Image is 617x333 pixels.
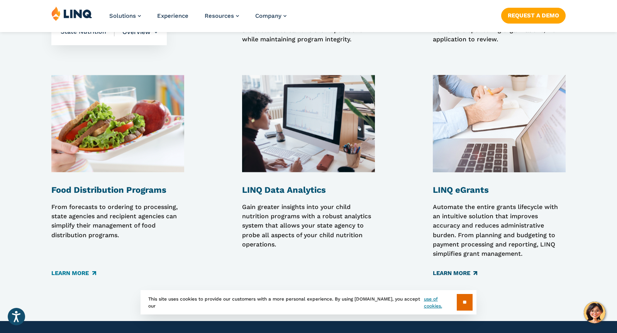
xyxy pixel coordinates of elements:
strong: LINQ Data Analytics [242,185,326,195]
p: Gain greater insights into your child nutrition programs with a robust analytics system that allo... [242,202,375,278]
a: Learn More [433,269,477,278]
span: Resources [205,12,234,19]
p: Automate the entire grants lifecycle with an intuitive solution that improves accuracy and reduce... [433,202,566,259]
img: Food Distribution Programs Thumbnail [51,75,184,172]
a: Experience [157,12,188,19]
img: LINQ | K‑12 Software [51,6,92,21]
a: Learn More [51,269,96,278]
img: LINQ Data Analytics Thumbnail [242,75,375,172]
strong: LINQ eGrants [433,185,489,195]
li: Overview [115,19,158,46]
a: Request a Demo [501,8,566,23]
button: Hello, have a question? Let’s chat. [584,302,605,323]
span: Solutions [109,12,136,19]
strong: Food Distribution Programs [51,185,166,195]
a: Resources [205,12,239,19]
a: Company [255,12,286,19]
p: From forecasts to ordering to processing, state agencies and recipient agencies can simplify thei... [51,202,184,259]
span: Company [255,12,281,19]
nav: Primary Navigation [109,6,286,32]
a: Solutions [109,12,141,19]
span: State Nutrition [61,28,115,36]
nav: Button Navigation [501,6,566,23]
a: use of cookies. [424,296,457,309]
div: This site uses cookies to provide our customers with a more personal experience. By using [DOMAIN... [141,290,476,314]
